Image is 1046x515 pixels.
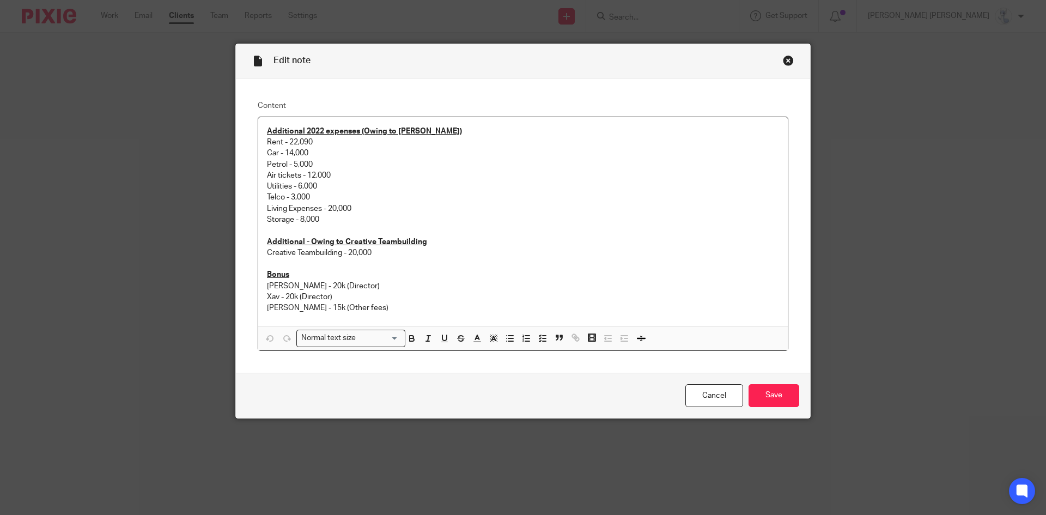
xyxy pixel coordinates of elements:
u: Additional - Owing to Creative Teambuilding [267,238,427,246]
u: Additional 2022 expenses (Owing to [PERSON_NAME]) [267,128,462,135]
input: Search for option [360,332,399,344]
p: [PERSON_NAME] - 20k (Director) [267,281,779,292]
p: Xav - 20k (Director) [267,292,779,302]
p: [PERSON_NAME] - 15k (Other fees) [267,302,779,313]
label: Content [258,100,788,111]
p: Creative Teambuilding - 20,000 [267,247,779,258]
p: Petrol - 5,000 [267,159,779,170]
p: Telco - 3,000 [267,192,779,203]
div: Close this dialog window [783,55,794,66]
p: Air tickets - 12,000 [267,170,779,181]
div: Search for option [296,330,405,347]
p: Car - 14,000 [267,148,779,159]
p: Utilities - 6,000 [267,181,779,192]
p: Living Expenses - 20,000 [267,203,779,214]
p: Rent - 22,090 [267,137,779,148]
input: Save [749,384,799,408]
span: Edit note [273,56,311,65]
p: Storage - 8,000 [267,214,779,225]
u: Bonus [267,271,289,278]
span: Normal text size [299,332,358,344]
a: Cancel [685,384,743,408]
